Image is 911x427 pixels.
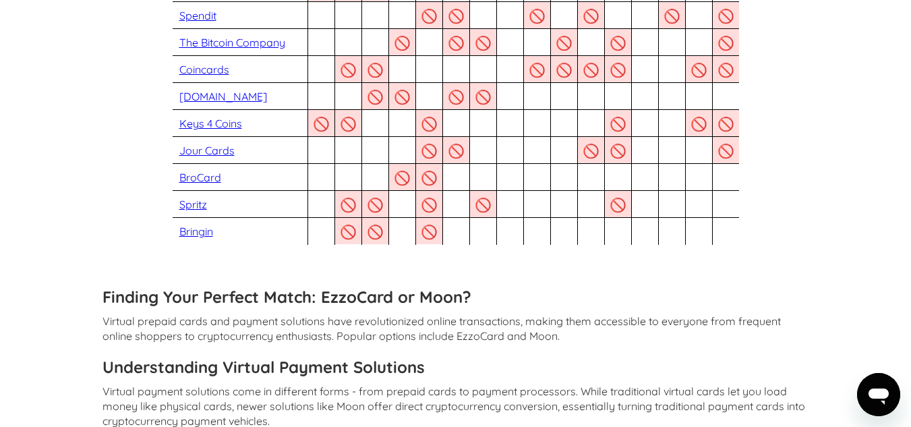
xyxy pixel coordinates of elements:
[179,198,207,211] a: Spritz
[179,9,216,22] a: Spendit
[179,117,242,130] a: Keys 4 Coins
[102,357,809,377] h3: Understanding Virtual Payment Solutions
[179,144,235,157] a: Jour Cards
[179,36,285,49] a: The Bitcoin Company
[179,63,229,76] a: Coincards
[179,225,213,238] a: Bringin
[179,171,221,184] a: BroCard
[857,373,900,416] iframe: Button to launch messaging window
[179,90,267,103] a: [DOMAIN_NAME]
[102,287,809,307] h3: Finding Your Perfect Match: EzzoCard or Moon?
[102,314,809,343] p: Virtual prepaid cards and payment solutions have revolutionized online transactions, making them ...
